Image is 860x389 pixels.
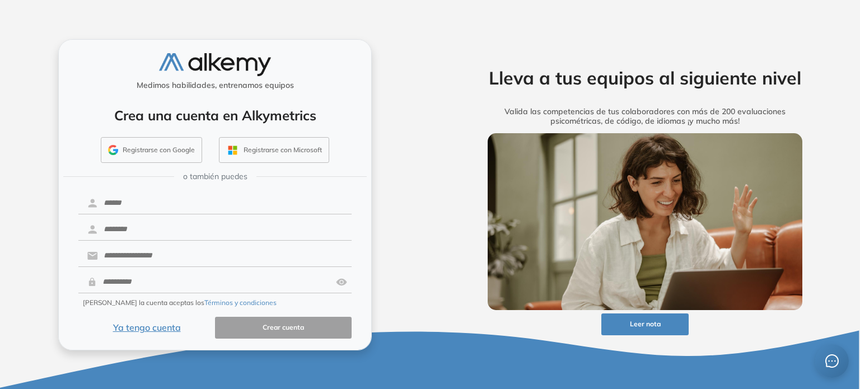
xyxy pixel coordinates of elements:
button: Términos y condiciones [204,298,277,308]
img: GMAIL_ICON [108,145,118,155]
span: [PERSON_NAME] la cuenta aceptas los [83,298,277,308]
button: Registrarse con Google [101,137,202,163]
img: OUTLOOK_ICON [226,144,239,157]
button: Registrarse con Microsoft [219,137,329,163]
h5: Medimos habilidades, entrenamos equipos [63,81,367,90]
img: logo-alkemy [159,53,271,76]
button: Crear cuenta [215,317,352,339]
img: img-more-info [488,133,802,310]
img: asd [336,271,347,293]
h4: Crea una cuenta en Alkymetrics [73,107,357,124]
h2: Lleva a tus equipos al siguiente nivel [470,67,820,88]
span: o también puedes [183,171,247,182]
button: Ya tengo cuenta [78,317,215,339]
h5: Valida las competencias de tus colaboradores con más de 200 evaluaciones psicométricas, de código... [470,107,820,126]
button: Leer nota [601,313,689,335]
span: message [825,354,839,368]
